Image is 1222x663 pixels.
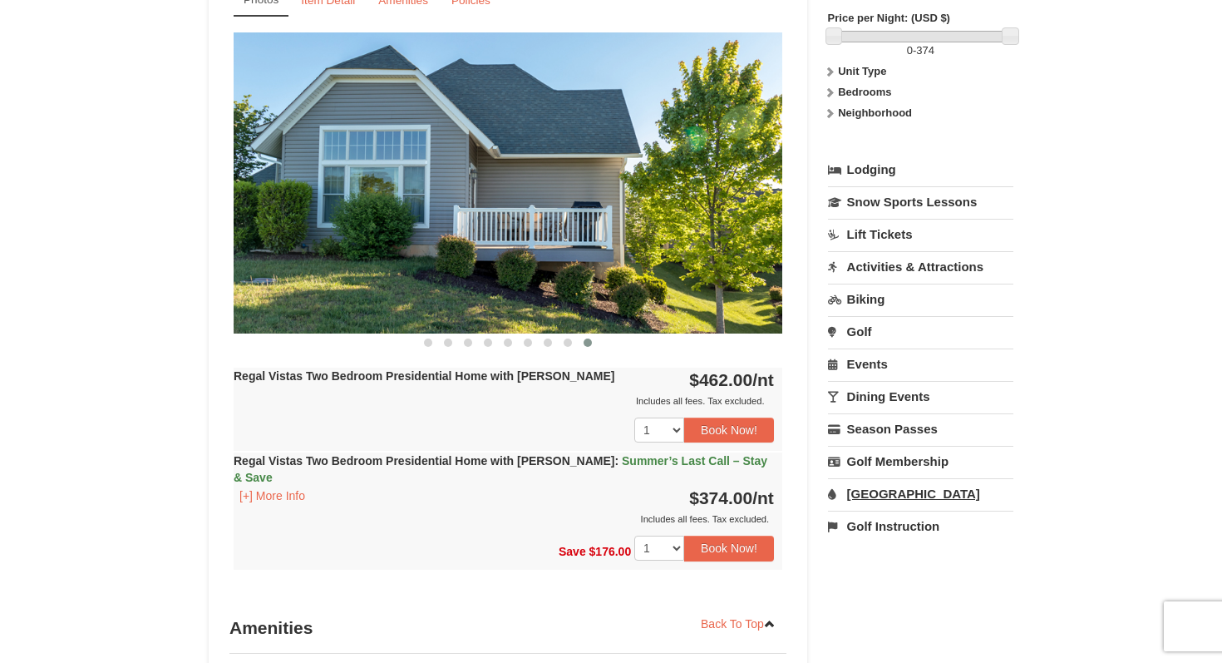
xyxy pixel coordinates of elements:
h3: Amenities [229,611,786,645]
span: /nt [752,370,774,389]
a: Season Passes [828,413,1013,444]
strong: Unit Type [838,65,886,77]
span: 374 [916,44,934,57]
a: Biking [828,284,1013,314]
a: [GEOGRAPHIC_DATA] [828,478,1013,509]
a: Snow Sports Lessons [828,186,1013,217]
strong: Regal Vistas Two Bedroom Presidential Home with [PERSON_NAME] [234,454,767,484]
div: Includes all fees. Tax excluded. [234,511,774,527]
a: Activities & Attractions [828,251,1013,282]
div: Includes all fees. Tax excluded. [234,393,774,409]
strong: Bedrooms [838,86,891,98]
a: Golf Membership [828,446,1013,477]
button: Book Now! [684,536,774,561]
label: - [828,42,1013,59]
strong: Neighborhood [838,106,912,119]
span: $374.00 [689,488,752,507]
button: [+] More Info [234,487,311,505]
span: /nt [752,488,774,507]
a: Back To Top [690,611,786,636]
a: Lodging [828,155,1013,185]
a: Dining Events [828,381,1013,412]
span: 0 [907,44,913,57]
a: Events [828,349,1013,379]
a: Lift Tickets [828,219,1013,250]
a: Golf Instruction [828,511,1013,542]
button: Book Now! [684,418,774,443]
strong: Price per Night: (USD $) [828,12,950,24]
strong: $462.00 [689,370,774,389]
a: Golf [828,316,1013,347]
strong: Regal Vistas Two Bedroom Presidential Home with [PERSON_NAME] [234,369,614,383]
img: 18876286-50-7afc76a0.jpg [234,32,782,333]
span: $176.00 [589,545,632,558]
span: Save [559,545,586,558]
span: : [614,454,618,468]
